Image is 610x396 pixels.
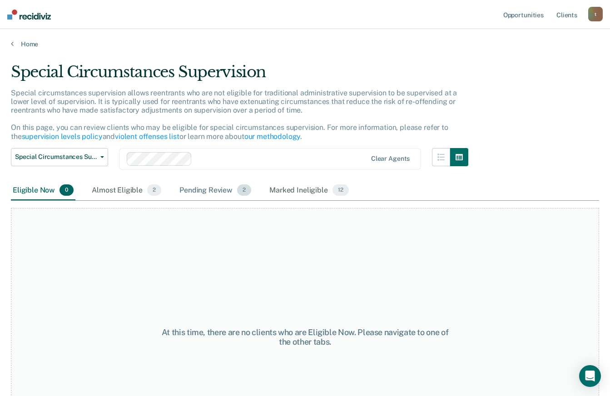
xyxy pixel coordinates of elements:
[579,365,601,387] div: Open Intercom Messenger
[11,89,457,141] p: Special circumstances supervision allows reentrants who are not eligible for traditional administ...
[588,7,603,21] button: t
[11,181,75,201] div: Eligible Now0
[22,132,103,141] a: supervision levels policy
[11,148,108,166] button: Special Circumstances Supervision
[268,181,350,201] div: Marked Ineligible12
[237,184,251,196] span: 2
[332,184,349,196] span: 12
[11,40,599,48] a: Home
[90,181,163,201] div: Almost Eligible2
[11,63,468,89] div: Special Circumstances Supervision
[371,155,410,163] div: Clear agents
[147,184,161,196] span: 2
[15,153,97,161] span: Special Circumstances Supervision
[158,327,452,347] div: At this time, there are no clients who are Eligible Now. Please navigate to one of the other tabs.
[60,184,74,196] span: 0
[115,132,179,141] a: violent offenses list
[244,132,301,141] a: our methodology
[178,181,253,201] div: Pending Review2
[7,10,51,20] img: Recidiviz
